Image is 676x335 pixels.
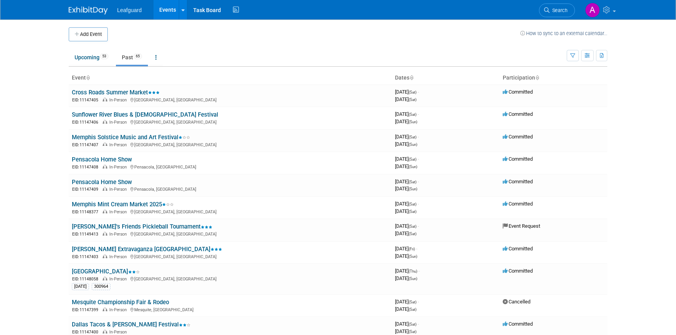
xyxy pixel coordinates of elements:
[69,71,392,85] th: Event
[92,283,110,290] div: 300964
[520,30,607,36] a: How to sync to an external calendar...
[409,322,416,326] span: (Sat)
[109,187,129,192] span: In-Person
[409,300,416,304] span: (Sat)
[409,142,417,147] span: (Sun)
[503,134,533,140] span: Committed
[72,163,389,170] div: Pensacola, [GEOGRAPHIC_DATA]
[395,246,417,252] span: [DATE]
[103,187,107,191] img: In-Person Event
[392,71,500,85] th: Dates
[395,275,417,281] span: [DATE]
[409,330,416,334] span: (Sat)
[72,143,101,147] span: EID: 11147407
[395,201,419,207] span: [DATE]
[395,253,417,259] span: [DATE]
[86,74,90,81] a: Sort by Event Name
[72,321,190,328] a: Dallas Tacos & [PERSON_NAME] Festival
[418,179,419,184] span: -
[72,230,389,237] div: [GEOGRAPHIC_DATA], [GEOGRAPHIC_DATA]
[395,230,416,236] span: [DATE]
[103,330,107,333] img: In-Person Event
[418,268,420,274] span: -
[72,120,101,124] span: EID: 11147406
[503,299,530,305] span: Cancelled
[409,224,416,229] span: (Sat)
[103,307,107,311] img: In-Person Event
[395,156,419,162] span: [DATE]
[409,120,417,124] span: (Sun)
[416,246,417,252] span: -
[72,156,132,163] a: Pensacola Home Show
[503,201,533,207] span: Committed
[409,232,416,236] span: (Sat)
[395,134,419,140] span: [DATE]
[72,306,389,313] div: Mesquite, [GEOGRAPHIC_DATA]
[100,53,109,59] span: 53
[409,247,415,251] span: (Fri)
[409,269,417,273] span: (Thu)
[503,321,533,327] span: Committed
[409,180,416,184] span: (Sat)
[72,210,101,214] span: EID: 11148377
[72,223,212,230] a: [PERSON_NAME]'s Friends Pickleball Tournament
[409,277,417,281] span: (Sun)
[503,89,533,95] span: Committed
[109,307,129,312] span: In-Person
[395,89,419,95] span: [DATE]
[409,307,416,312] span: (Sat)
[72,187,101,191] span: EID: 11147409
[395,179,419,184] span: [DATE]
[418,89,419,95] span: -
[418,111,419,117] span: -
[72,141,389,148] div: [GEOGRAPHIC_DATA], [GEOGRAPHIC_DATA]
[550,7,567,13] span: Search
[409,74,413,81] a: Sort by Start Date
[103,209,107,213] img: In-Person Event
[72,208,389,215] div: [GEOGRAPHIC_DATA], [GEOGRAPHIC_DATA]
[72,283,89,290] div: [DATE]
[418,321,419,327] span: -
[72,186,389,192] div: Pensacola, [GEOGRAPHIC_DATA]
[109,209,129,214] span: In-Person
[72,134,190,141] a: Memphis Solstice Music and Art Festival
[72,330,101,334] span: EID: 11147400
[69,27,108,41] button: Add Event
[503,246,533,252] span: Committed
[418,223,419,229] span: -
[103,232,107,236] img: In-Person Event
[409,112,416,117] span: (Sat)
[72,165,101,169] span: EID: 11147408
[503,223,540,229] span: Event Request
[418,201,419,207] span: -
[72,98,101,102] span: EID: 11147405
[109,97,129,103] span: In-Person
[409,135,416,139] span: (Sat)
[418,156,419,162] span: -
[395,299,419,305] span: [DATE]
[503,179,533,184] span: Committed
[72,179,132,186] a: Pensacola Home Show
[395,306,416,312] span: [DATE]
[409,202,416,206] span: (Sat)
[72,308,101,312] span: EID: 11147399
[503,156,533,162] span: Committed
[109,142,129,147] span: In-Person
[72,268,140,275] a: [GEOGRAPHIC_DATA]
[72,232,101,236] span: EID: 11149413
[395,223,419,229] span: [DATE]
[72,246,222,253] a: [PERSON_NAME] Extravaganza [GEOGRAPHIC_DATA]
[69,50,114,65] a: Upcoming53
[72,275,389,282] div: [GEOGRAPHIC_DATA], [GEOGRAPHIC_DATA]
[116,50,148,65] a: Past65
[69,7,108,14] img: ExhibitDay
[395,186,417,191] span: [DATE]
[103,142,107,146] img: In-Person Event
[395,163,417,169] span: [DATE]
[409,254,417,259] span: (Sun)
[395,111,419,117] span: [DATE]
[109,120,129,125] span: In-Person
[72,89,160,96] a: Cross Roads Summer Market
[72,253,389,260] div: [GEOGRAPHIC_DATA], [GEOGRAPHIC_DATA]
[535,74,539,81] a: Sort by Participation Type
